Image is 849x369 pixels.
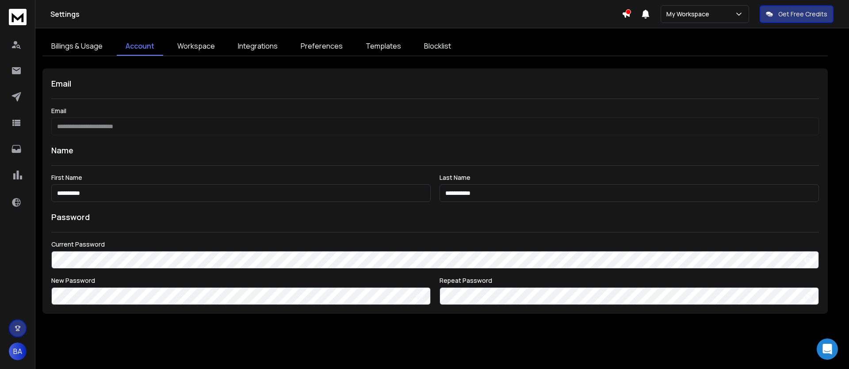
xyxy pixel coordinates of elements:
[51,77,819,90] h1: Email
[51,211,90,223] h1: Password
[440,278,819,284] label: Repeat Password
[292,37,352,56] a: Preferences
[415,37,460,56] a: Blocklist
[357,37,410,56] a: Templates
[778,10,827,19] p: Get Free Credits
[229,37,287,56] a: Integrations
[51,144,819,156] h1: Name
[117,37,163,56] a: Account
[51,175,431,181] label: First Name
[51,108,819,114] label: Email
[9,342,27,360] button: BA
[817,339,838,360] div: Open Intercom Messenger
[51,241,819,247] label: Current Password
[666,10,713,19] p: My Workspace
[51,278,431,284] label: New Password
[440,175,819,181] label: Last Name
[50,9,622,19] h1: Settings
[42,37,111,56] a: Billings & Usage
[168,37,224,56] a: Workspace
[9,9,27,25] img: logo
[760,5,834,23] button: Get Free Credits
